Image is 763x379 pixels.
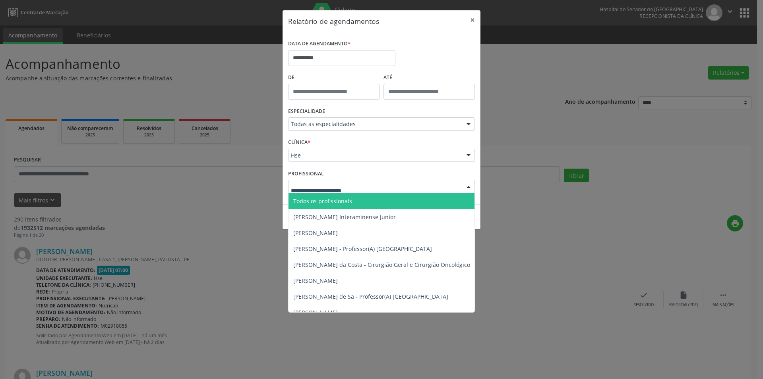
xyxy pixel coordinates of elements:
label: DATA DE AGENDAMENTO [288,38,351,50]
span: [PERSON_NAME] de Sa - Professor(A) [GEOGRAPHIC_DATA] [293,293,448,300]
h5: Relatório de agendamentos [288,16,379,26]
span: Hse [291,152,459,159]
span: [PERSON_NAME] - Professor(A) [GEOGRAPHIC_DATA] [293,245,432,253]
span: [PERSON_NAME] da Costa - Cirurgião Geral e Cirurgião Oncológico [293,261,470,268]
label: De [288,72,380,84]
span: Todas as especialidades [291,120,459,128]
span: [PERSON_NAME] Interaminense Junior [293,213,396,221]
span: [PERSON_NAME] [293,277,338,284]
span: Todos os profissionais [293,197,352,205]
label: ATÉ [383,72,475,84]
button: Close [465,10,480,30]
label: PROFISSIONAL [288,167,324,180]
span: [PERSON_NAME] [293,229,338,237]
label: ESPECIALIDADE [288,105,325,118]
span: [PERSON_NAME] [293,309,338,316]
label: CLÍNICA [288,136,310,149]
